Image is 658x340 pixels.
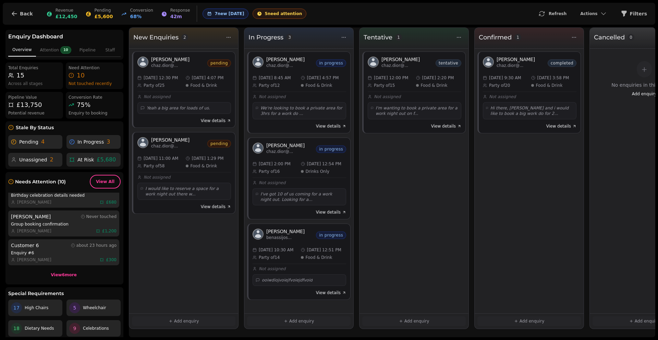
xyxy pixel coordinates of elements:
[381,56,420,63] div: [PERSON_NAME]
[106,257,117,263] span: £300
[259,266,285,271] span: Not assigned
[86,214,117,219] span: Never touched
[17,199,51,205] span: [PERSON_NAME]
[50,156,53,164] span: 2
[69,81,121,86] span: Not touched recently
[151,63,190,68] div: chaz.dior@...
[16,100,42,110] span: £13,750
[77,100,90,110] span: 75 %
[207,59,231,67] div: pending
[69,110,121,116] span: Enquiry to booking
[144,94,170,99] span: Not assigned
[266,235,305,240] div: benassijos...
[77,71,85,80] span: 10
[56,13,77,20] span: £12,450
[266,56,305,63] div: [PERSON_NAME]
[191,163,217,169] span: Food & Drink
[260,191,343,202] span: I've got 10 of us coming for a work night out. Looking for a...
[8,110,60,116] span: Potential revenue
[376,105,458,116] span: I'm wanting to book a private area for a work night out on f...
[192,156,224,161] span: [DATE] 1:29 PM
[20,11,33,16] span: Back
[8,124,121,131] h3: Stale By Status
[580,11,597,16] span: Actions
[548,59,576,67] div: completed
[546,123,576,129] button: View details
[144,156,178,161] span: [DATE] 11:00 AM
[13,304,20,311] span: 17
[11,242,39,249] span: Customer 6
[8,290,121,297] h3: Special Requirements
[316,290,346,295] button: View details
[259,75,291,81] span: [DATE] 8:45 AM
[130,13,153,20] span: 68 %
[191,83,217,88] span: Food & Drink
[381,63,420,68] div: chaz.dior@...
[259,161,291,167] span: [DATE] 2:00 PM
[69,95,121,100] span: Conversion Rate
[170,8,190,13] span: Response
[436,59,461,67] div: tentative
[133,33,179,42] h3: New Enquiries
[19,156,47,163] span: Unassigned
[630,11,647,16] span: Filters
[102,228,117,234] span: £1,200
[265,11,302,16] span: 5 need attention
[96,180,114,184] span: View All
[259,94,285,99] span: Not assigned
[151,136,190,143] div: [PERSON_NAME]
[11,250,117,256] p: Enquiry #6
[60,46,71,54] div: 10
[151,56,190,63] div: [PERSON_NAME]
[316,59,346,67] div: in progress
[316,231,346,239] div: in progress
[259,169,280,174] span: Party of 16
[537,75,569,81] span: [DATE] 3:58 PM
[395,34,402,41] div: 1
[627,34,634,41] div: 0
[5,5,38,22] button: Back
[306,83,332,88] span: Food & Drink
[497,63,535,68] div: chaz.dior@...
[489,75,521,81] span: [DATE] 9:30 AM
[479,33,512,42] h3: Confirmed
[25,326,54,331] span: Dietary Needs
[286,34,293,41] div: 3
[8,178,66,185] h3: Needs Attention ( 10 )
[69,65,121,71] span: Need Attention
[8,81,42,86] span: Across all stages
[306,169,330,174] span: Drinks Only
[17,257,51,263] span: [PERSON_NAME]
[45,268,82,282] button: View6more
[260,105,343,116] span: We're looking to book a private area for 3hrs for a work do ...
[477,316,581,326] button: Add enquiry
[374,94,401,99] span: Not assigned
[8,44,36,57] button: Overview
[514,34,521,41] div: 1
[56,8,77,13] span: Revenue
[41,138,45,146] span: 4
[266,228,305,235] div: [PERSON_NAME]
[374,75,408,81] span: [DATE] 12:00 PM
[490,105,573,116] span: Hi there, [PERSON_NAME] and i would like to book a big work do for 2...
[266,149,305,154] div: chaz.dior@...
[25,305,48,311] span: High Chairs
[11,193,117,198] p: Birthday celebration details needed
[307,75,339,81] span: [DATE] 4:57 PM
[201,118,231,123] button: View details
[259,83,280,88] span: Party of 12
[77,156,94,163] span: At Risk
[489,83,510,88] span: Party of 20
[73,325,76,332] span: 9
[307,161,341,167] span: [DATE] 12:54 PM
[144,163,164,169] span: Party of 58
[106,199,117,205] span: £680
[259,247,293,253] span: [DATE] 10:30 AM
[549,11,566,16] span: Refresh
[247,316,351,326] button: Add enquiry
[90,175,121,189] button: View All
[207,140,231,147] div: pending
[83,305,106,311] span: Wheelchair
[36,44,75,57] button: Attention10
[17,228,51,234] span: [PERSON_NAME]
